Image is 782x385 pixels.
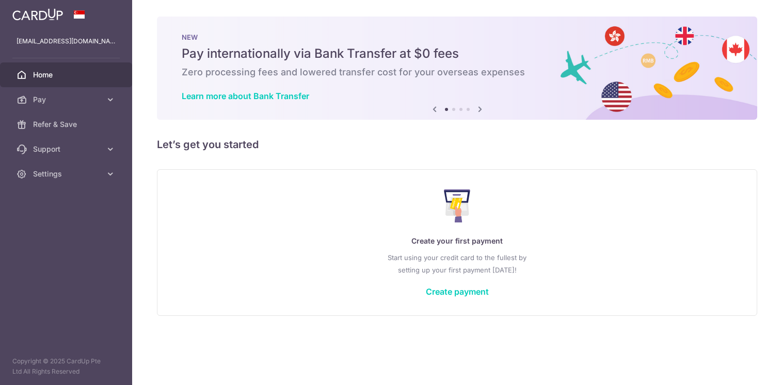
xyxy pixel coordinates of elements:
[157,17,757,120] img: Bank transfer banner
[444,189,470,222] img: Make Payment
[178,251,736,276] p: Start using your credit card to the fullest by setting up your first payment [DATE]!
[426,286,489,297] a: Create payment
[33,144,101,154] span: Support
[33,70,101,80] span: Home
[182,45,732,62] h5: Pay internationally via Bank Transfer at $0 fees
[33,119,101,130] span: Refer & Save
[178,235,736,247] p: Create your first payment
[33,169,101,179] span: Settings
[182,91,309,101] a: Learn more about Bank Transfer
[17,36,116,46] p: [EMAIL_ADDRESS][DOMAIN_NAME]
[33,94,101,105] span: Pay
[182,66,732,78] h6: Zero processing fees and lowered transfer cost for your overseas expenses
[182,33,732,41] p: NEW
[157,136,757,153] h5: Let’s get you started
[12,8,63,21] img: CardUp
